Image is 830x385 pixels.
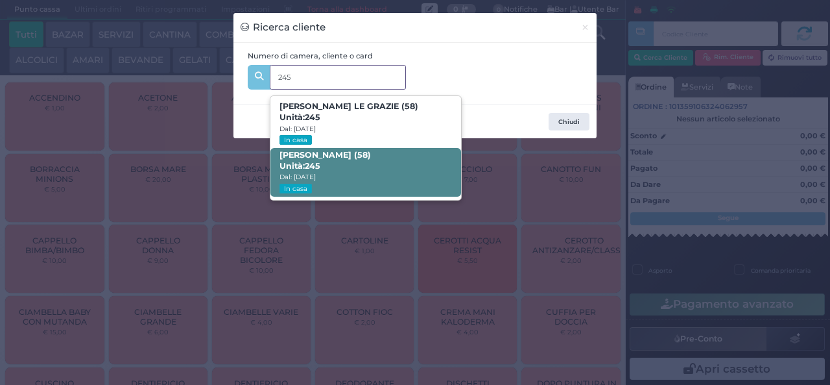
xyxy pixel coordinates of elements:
small: In casa [279,184,311,193]
small: Dal: [DATE] [279,125,316,133]
strong: 245 [305,161,320,171]
span: Unità: [279,161,320,172]
button: Chiudi [549,113,589,131]
span: × [581,20,589,34]
small: Dal: [DATE] [279,173,316,181]
small: In casa [279,135,311,145]
span: Unità: [279,112,320,123]
strong: 245 [305,112,320,122]
b: [PERSON_NAME] (58) [279,150,371,171]
label: Numero di camera, cliente o card [248,51,373,62]
h3: Ricerca cliente [241,20,326,35]
b: [PERSON_NAME] LE GRAZIE (58) [279,101,418,122]
input: Es. 'Mario Rossi', '220' o '108123234234' [270,65,406,90]
button: Chiudi [574,13,597,42]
